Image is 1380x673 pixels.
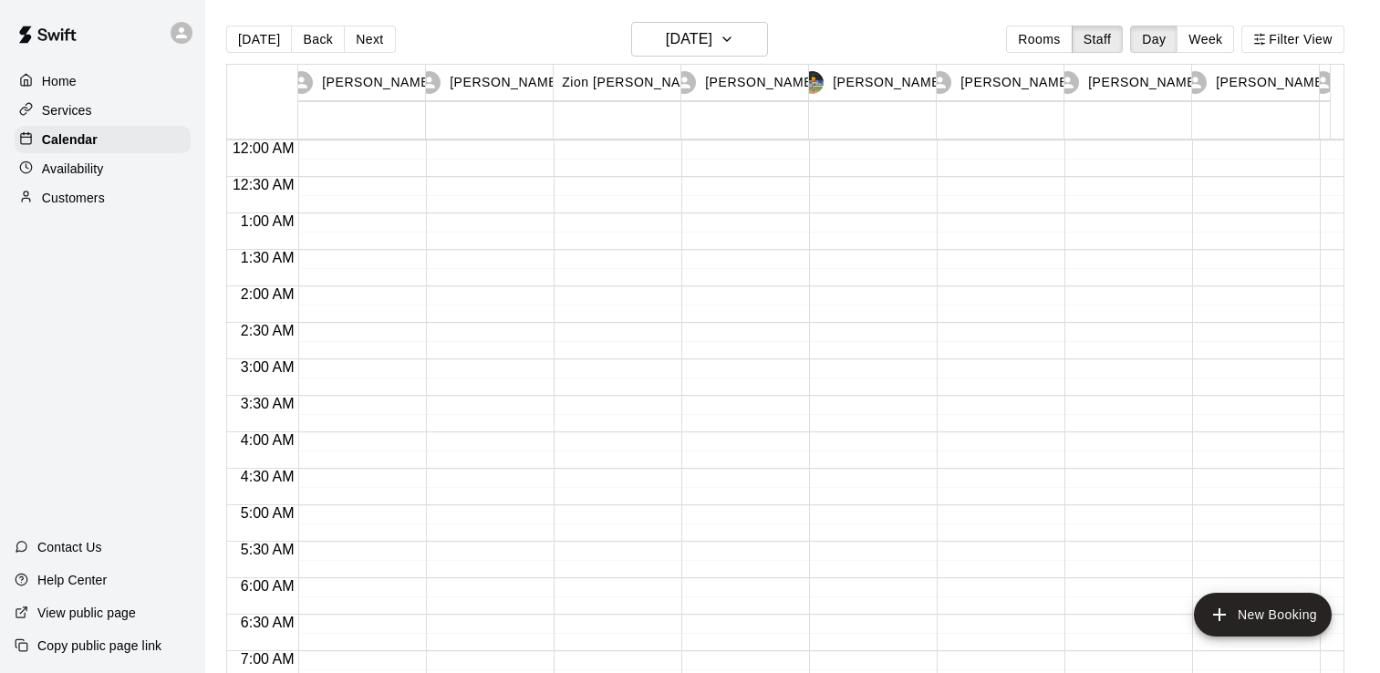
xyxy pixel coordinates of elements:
[236,396,299,411] span: 3:30 AM
[833,73,944,92] p: [PERSON_NAME]
[562,73,704,92] p: Zion [PERSON_NAME]
[37,604,136,622] p: View public page
[236,505,299,521] span: 5:00 AM
[15,67,191,95] a: Home
[322,73,433,92] p: [PERSON_NAME]
[236,250,299,265] span: 1:30 AM
[631,22,768,57] button: [DATE]
[236,651,299,667] span: 7:00 AM
[42,72,77,90] p: Home
[1241,26,1344,53] button: Filter View
[450,73,561,92] p: [PERSON_NAME]
[236,213,299,229] span: 1:00 AM
[801,71,824,94] img: Mike Morrison III
[236,359,299,375] span: 3:00 AM
[42,101,92,119] p: Services
[15,184,191,212] a: Customers
[15,155,191,182] a: Availability
[228,140,299,156] span: 12:00 AM
[15,126,191,153] a: Calendar
[1088,73,1199,92] p: [PERSON_NAME]
[705,73,816,92] p: [PERSON_NAME]
[236,578,299,594] span: 6:00 AM
[1130,26,1178,53] button: Day
[1072,26,1124,53] button: Staff
[1216,73,1327,92] p: [PERSON_NAME]
[344,26,395,53] button: Next
[42,189,105,207] p: Customers
[236,432,299,448] span: 4:00 AM
[42,160,104,178] p: Availability
[1194,593,1332,637] button: add
[42,130,98,149] p: Calendar
[15,97,191,124] a: Services
[1006,26,1072,53] button: Rooms
[960,73,1072,92] p: [PERSON_NAME]
[291,26,345,53] button: Back
[37,571,107,589] p: Help Center
[37,637,161,655] p: Copy public page link
[226,26,292,53] button: [DATE]
[236,323,299,338] span: 2:30 AM
[228,177,299,192] span: 12:30 AM
[236,469,299,484] span: 4:30 AM
[236,286,299,302] span: 2:00 AM
[236,542,299,557] span: 5:30 AM
[666,26,712,52] h6: [DATE]
[37,538,102,556] p: Contact Us
[1177,26,1234,53] button: Week
[236,615,299,630] span: 6:30 AM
